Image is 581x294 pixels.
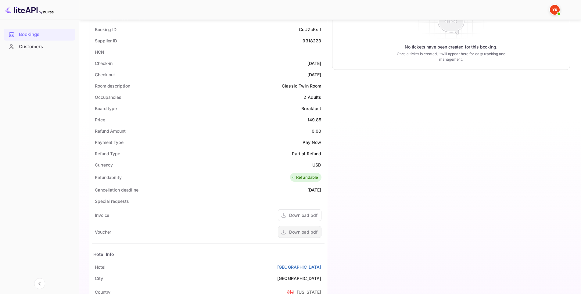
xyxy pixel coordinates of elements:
a: [GEOGRAPHIC_DATA] [277,264,321,270]
img: LiteAPI logo [5,5,54,15]
div: Customers [19,43,72,50]
div: Price [95,117,105,123]
div: Board type [95,105,117,112]
div: City [95,275,103,281]
div: [DATE] [307,187,321,193]
div: Occupancies [95,94,121,100]
div: [DATE] [307,71,321,78]
div: 149.85 [307,117,321,123]
div: Invoice [95,212,109,218]
div: 0.00 [312,128,321,134]
div: Bookings [19,31,72,38]
div: Room description [95,83,130,89]
div: Cancellation deadline [95,187,138,193]
a: Bookings [4,29,75,40]
a: Customers [4,41,75,52]
div: Booking ID [95,26,117,33]
div: CcUZcKsIf [299,26,321,33]
div: Breakfast [301,105,321,112]
div: HCN [95,49,104,55]
div: Refund Amount [95,128,126,134]
div: 2 Adults [303,94,321,100]
button: Collapse navigation [34,278,45,289]
div: Refundability [95,174,122,181]
div: Pay Now [303,139,321,145]
div: Partial Refund [292,150,321,157]
div: Customers [4,41,75,53]
div: Voucher [95,229,111,235]
div: Check out [95,71,115,78]
div: Classic Twin Room [282,83,321,89]
div: Supplier ID [95,38,117,44]
div: 9318223 [303,38,321,44]
div: Currency [95,162,113,168]
div: Check-in [95,60,113,66]
div: Bookings [4,29,75,41]
div: Refundable [292,174,318,181]
div: Payment Type [95,139,124,145]
div: Download pdf [289,212,317,218]
div: Hotel [95,264,106,270]
img: Yandex Support [550,5,560,15]
p: Once a ticket is created, it will appear here for easy tracking and management. [387,51,515,62]
div: [GEOGRAPHIC_DATA] [277,275,321,281]
div: Hotel Info [93,251,114,257]
div: [DATE] [307,60,321,66]
div: Refund Type [95,150,120,157]
p: No tickets have been created for this booking. [405,44,497,50]
div: Download pdf [289,229,317,235]
div: Special requests [95,198,129,204]
div: USD [312,162,321,168]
